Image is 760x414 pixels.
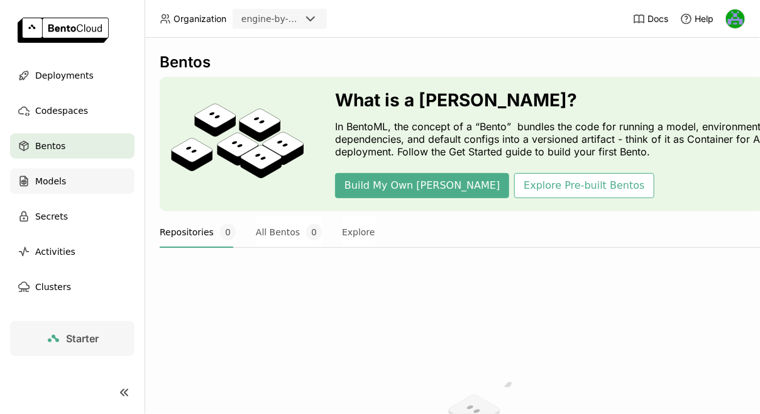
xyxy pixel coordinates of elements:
input: Selected engine-by-moneylion. [302,13,303,26]
img: Gerardo Santacruz [726,9,745,28]
span: Organization [173,13,226,25]
a: Codespaces [10,98,135,123]
a: Docs [633,13,669,25]
div: Help [680,13,714,25]
a: Models [10,169,135,194]
img: logo [18,18,109,43]
div: engine-by-moneylion [241,13,300,25]
button: Build My Own [PERSON_NAME] [335,173,509,198]
a: Clusters [10,274,135,299]
span: Deployments [35,68,94,83]
span: Activities [35,244,75,259]
a: Deployments [10,63,135,88]
a: Starter [10,321,135,356]
button: All Bentos [256,216,322,248]
span: Secrets [35,209,68,224]
span: Help [695,13,714,25]
span: Docs [648,13,669,25]
img: cover onboarding [170,103,305,186]
span: 0 [306,224,322,240]
button: Explore Pre-built Bentos [514,173,654,198]
span: 0 [220,224,236,240]
a: Bentos [10,133,135,159]
a: Secrets [10,204,135,229]
button: Explore [342,216,375,248]
span: Clusters [35,279,71,294]
span: Codespaces [35,103,88,118]
span: Bentos [35,138,65,154]
span: Starter [66,332,99,345]
button: Repositories [160,216,236,248]
a: Activities [10,239,135,264]
span: Models [35,174,66,189]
